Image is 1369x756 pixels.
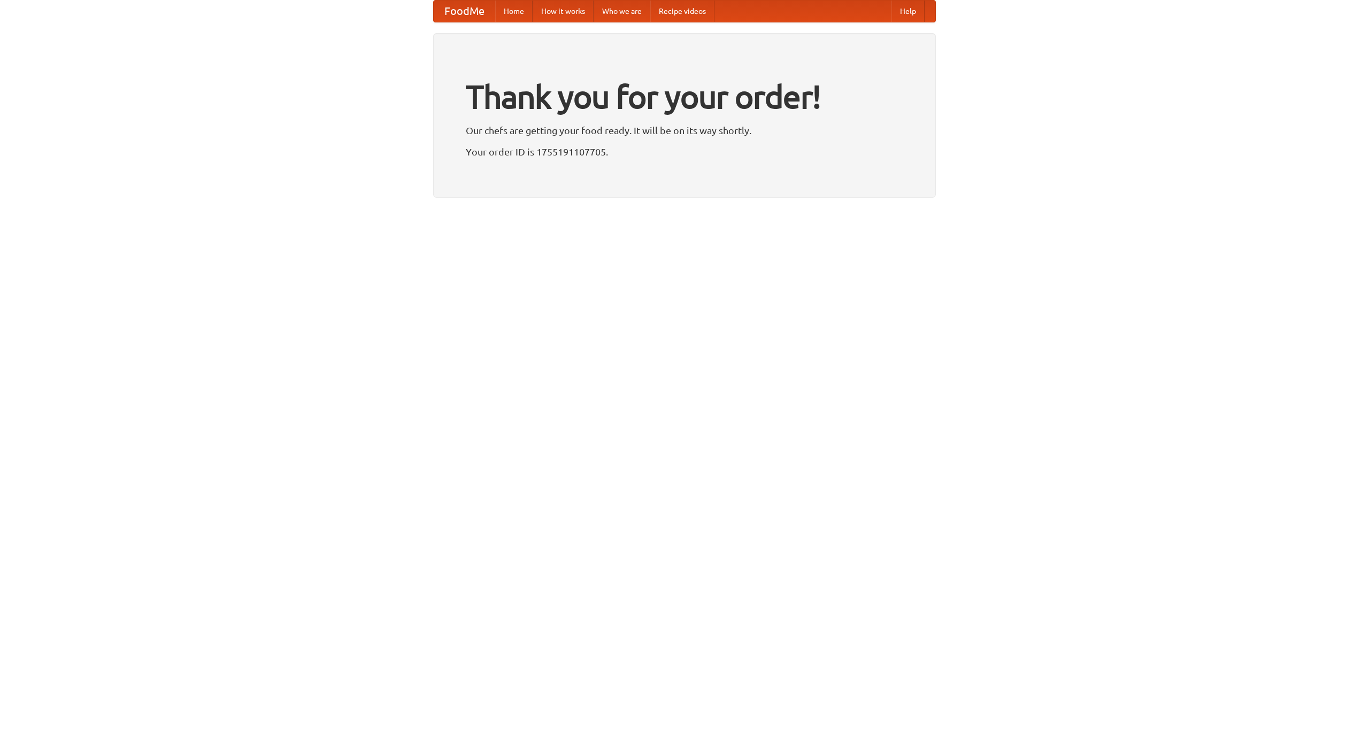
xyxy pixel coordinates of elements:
a: FoodMe [434,1,495,22]
a: Recipe videos [650,1,714,22]
h1: Thank you for your order! [466,71,903,122]
a: How it works [533,1,594,22]
a: Home [495,1,533,22]
p: Your order ID is 1755191107705. [466,144,903,160]
a: Help [891,1,925,22]
p: Our chefs are getting your food ready. It will be on its way shortly. [466,122,903,138]
a: Who we are [594,1,650,22]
